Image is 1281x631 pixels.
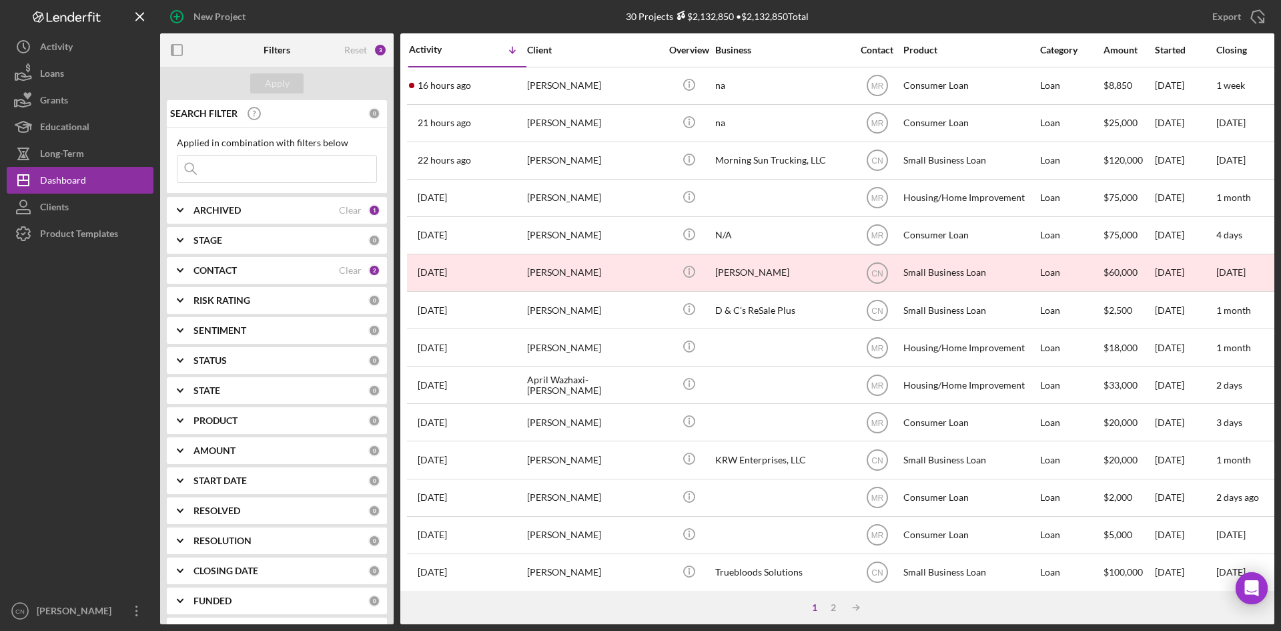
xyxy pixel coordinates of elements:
[527,106,661,141] div: [PERSON_NAME]
[871,268,883,278] text: CN
[871,306,883,315] text: CN
[368,505,380,517] div: 0
[7,220,153,247] button: Product Templates
[1104,417,1138,428] span: $20,000
[1216,417,1242,428] time: 3 days
[264,45,290,55] b: Filters
[715,45,849,55] div: Business
[368,204,380,216] div: 1
[15,608,25,615] text: CN
[265,73,290,93] div: Apply
[1216,304,1251,316] time: 1 month
[418,492,447,503] time: 2025-10-02 21:13
[871,194,883,203] text: MR
[1216,79,1245,91] time: 1 week
[626,11,809,22] div: 30 Projects • $2,132,850 Total
[193,505,240,516] b: RESOLVED
[33,598,120,628] div: [PERSON_NAME]
[1155,330,1215,365] div: [DATE]
[715,106,849,141] div: na
[903,292,1037,328] div: Small Business Loan
[1104,379,1138,391] span: $33,000
[193,3,246,30] div: New Project
[1155,180,1215,216] div: [DATE]
[1040,367,1102,403] div: Loan
[7,33,153,60] button: Activity
[160,3,259,30] button: New Project
[418,118,471,128] time: 2025-10-14 16:20
[903,255,1037,290] div: Small Business Loan
[193,536,252,546] b: RESOLUTION
[368,535,380,547] div: 0
[1104,304,1132,316] span: $2,500
[527,367,661,403] div: April Wazhaxi-[PERSON_NAME]
[1104,154,1143,166] span: $120,000
[1104,566,1143,578] span: $100,000
[527,405,661,440] div: [PERSON_NAME]
[871,568,883,578] text: CN
[664,45,714,55] div: Overview
[418,343,447,353] time: 2025-10-09 14:58
[903,555,1037,590] div: Small Business Loan
[40,87,68,117] div: Grants
[527,555,661,590] div: [PERSON_NAME]
[193,475,247,486] b: START DATE
[418,80,471,91] time: 2025-10-14 21:12
[193,566,258,576] b: CLOSING DATE
[1104,79,1132,91] span: $8,850
[409,44,468,55] div: Activity
[824,602,843,613] div: 2
[527,292,661,328] div: [PERSON_NAME]
[40,167,86,197] div: Dashboard
[7,194,153,220] a: Clients
[871,343,883,353] text: MR
[368,264,380,276] div: 2
[527,45,661,55] div: Client
[1040,555,1102,590] div: Loan
[193,265,237,276] b: CONTACT
[1040,218,1102,253] div: Loan
[527,442,661,477] div: [PERSON_NAME]
[339,265,362,276] div: Clear
[1155,442,1215,477] div: [DATE]
[715,143,849,178] div: Morning Sun Trucking, LLC
[40,60,64,90] div: Loans
[527,218,661,253] div: [PERSON_NAME]
[40,194,69,224] div: Clients
[250,73,304,93] button: Apply
[527,330,661,365] div: [PERSON_NAME]
[1216,117,1246,128] time: [DATE]
[1040,330,1102,365] div: Loan
[368,475,380,487] div: 0
[527,143,661,178] div: [PERSON_NAME]
[368,294,380,306] div: 0
[7,140,153,167] a: Long-Term
[1216,192,1251,203] time: 1 month
[1104,117,1138,128] span: $25,000
[193,235,222,246] b: STAGE
[1040,480,1102,515] div: Loan
[715,555,849,590] div: Truebloods Solutions
[1216,229,1242,240] time: 4 days
[673,11,734,22] div: $2,132,850
[368,595,380,607] div: 0
[193,385,220,396] b: STATE
[871,493,883,503] text: MR
[903,330,1037,365] div: Housing/Home Improvement
[1040,442,1102,477] div: Loan
[7,60,153,87] button: Loans
[193,205,241,216] b: ARCHIVED
[1155,218,1215,253] div: [DATE]
[871,231,883,240] text: MR
[40,33,73,63] div: Activity
[193,596,232,606] b: FUNDED
[1040,517,1102,553] div: Loan
[903,45,1037,55] div: Product
[1216,529,1246,540] time: [DATE]
[1040,255,1102,290] div: Loan
[1216,342,1251,353] time: 1 month
[7,114,153,140] button: Educational
[1155,555,1215,590] div: [DATE]
[1216,454,1251,465] time: 1 month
